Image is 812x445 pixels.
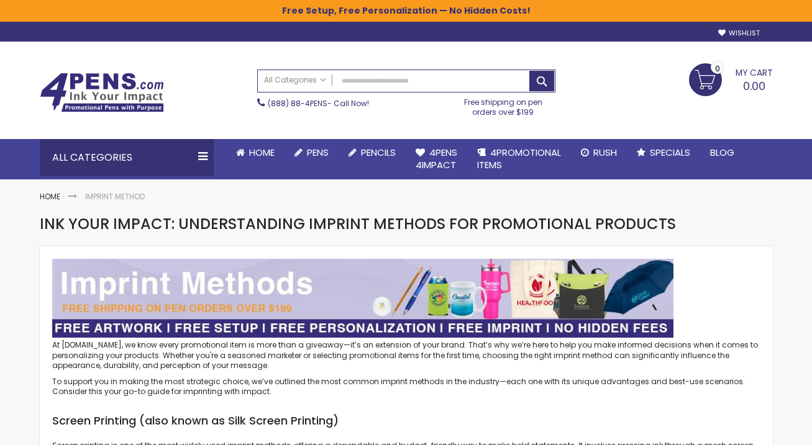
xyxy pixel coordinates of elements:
span: Home [249,146,275,159]
a: (888) 88-4PENS [268,98,327,109]
span: Ink Your Impact: Understanding Imprint Methods for Promotional Products [40,214,676,234]
span: 0 [715,63,720,74]
p: To support you in making the most strategic choice, we’ve outlined the most common imprint method... [52,377,760,397]
span: All Categories [264,75,326,85]
p: At [DOMAIN_NAME], we know every promotional item is more than a giveaway—it’s an extension of you... [52,340,760,371]
a: 4PROMOTIONALITEMS [467,139,571,179]
a: All Categories [258,70,332,91]
span: - Call Now! [268,98,369,109]
a: Pens [285,139,339,166]
a: Home [226,139,285,166]
span: 4PROMOTIONAL ITEMS [477,146,561,171]
h3: Screen Printing (also known as Silk Screen Printing) [52,413,760,428]
strong: Imprint Method [85,191,145,202]
a: Rush [571,139,627,166]
img: 4Pens Custom Pens and Promotional Products [40,73,164,112]
a: Blog [700,139,744,166]
span: Rush [593,146,617,159]
span: Blog [710,146,734,159]
a: 0.00 0 [689,63,773,94]
span: Pens [307,146,329,159]
span: 4Pens 4impact [416,146,457,171]
a: Pencils [339,139,406,166]
div: All Categories [40,139,214,176]
div: Free shipping on pen orders over $199 [451,92,555,117]
span: Specials [650,146,690,159]
span: 0.00 [743,78,765,94]
a: Specials [627,139,700,166]
a: Home [40,191,60,202]
a: 4Pens4impact [406,139,467,179]
img: Imprint Methods [52,259,673,338]
span: Pencils [361,146,396,159]
a: Wishlist [718,29,760,38]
